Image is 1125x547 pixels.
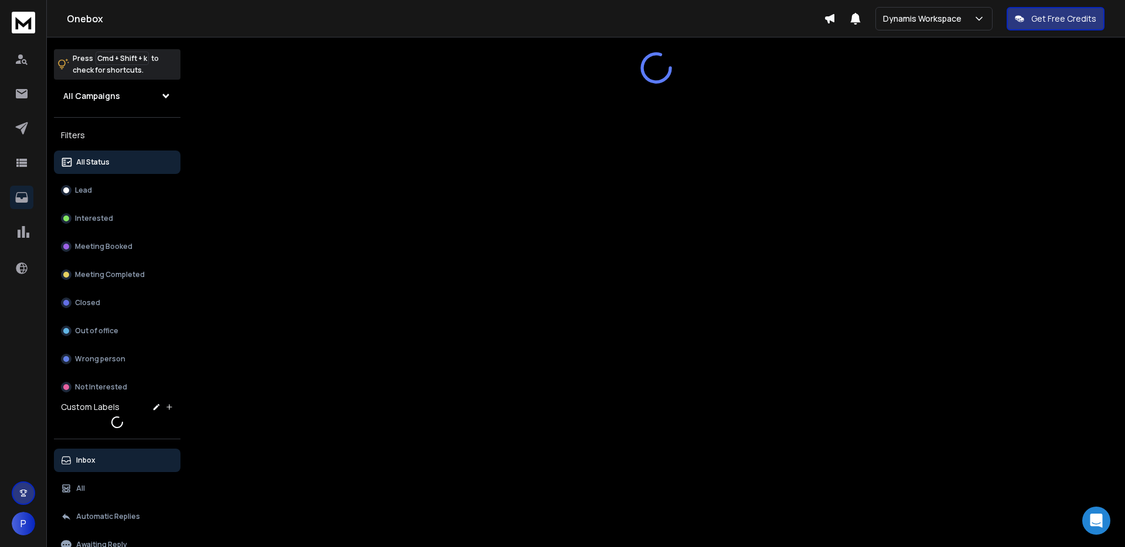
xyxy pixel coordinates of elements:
p: Not Interested [75,382,127,392]
p: Lead [75,186,92,195]
button: Wrong person [54,347,180,371]
h1: Onebox [67,12,824,26]
button: Meeting Completed [54,263,180,286]
button: Meeting Booked [54,235,180,258]
p: Automatic Replies [76,512,140,521]
button: All [54,477,180,500]
p: Press to check for shortcuts. [73,53,159,76]
button: Automatic Replies [54,505,180,528]
button: Get Free Credits [1007,7,1104,30]
h3: Custom Labels [61,401,120,413]
p: All Status [76,158,110,167]
button: P [12,512,35,535]
button: Not Interested [54,375,180,399]
p: Get Free Credits [1031,13,1096,25]
p: Wrong person [75,354,125,364]
p: Out of office [75,326,118,336]
button: All Campaigns [54,84,180,108]
h3: Filters [54,127,180,143]
img: logo [12,12,35,33]
button: Inbox [54,449,180,472]
p: Interested [75,214,113,223]
p: Dynamis Workspace [883,13,966,25]
span: Cmd + Shift + k [96,52,149,65]
p: All [76,484,85,493]
button: Out of office [54,319,180,343]
p: Meeting Completed [75,270,145,279]
h1: All Campaigns [63,90,120,102]
button: Interested [54,207,180,230]
p: Meeting Booked [75,242,132,251]
p: Closed [75,298,100,307]
button: Closed [54,291,180,314]
div: Open Intercom Messenger [1082,507,1110,535]
button: All Status [54,151,180,174]
p: Inbox [76,456,96,465]
button: Lead [54,179,180,202]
